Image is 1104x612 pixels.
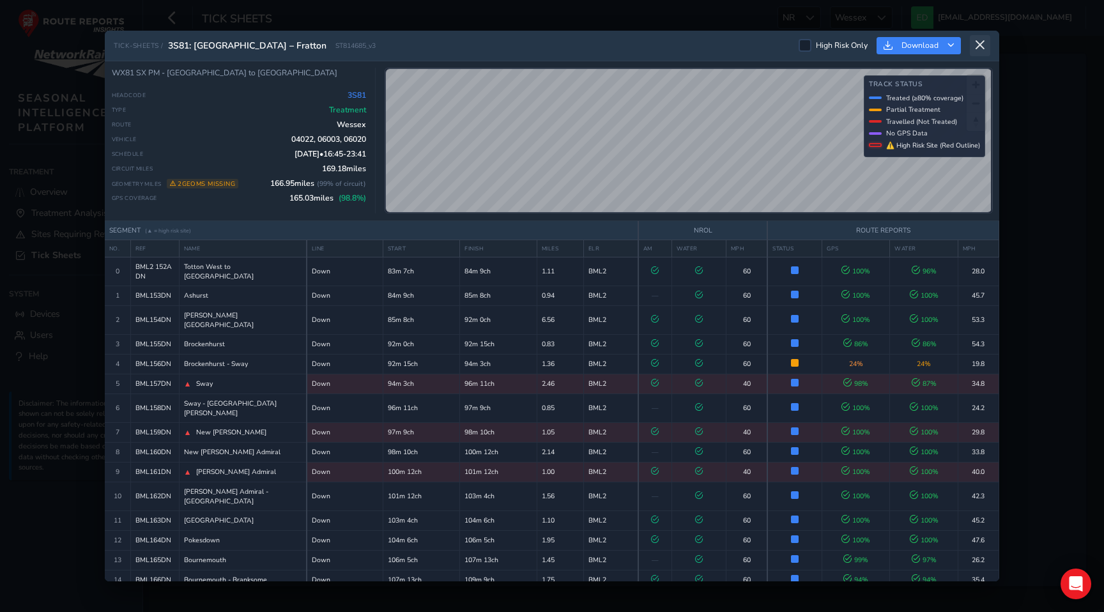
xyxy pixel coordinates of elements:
span: 100 % [910,427,939,437]
span: Brockenhurst - Sway [184,359,248,369]
th: AM [638,240,671,257]
span: Bournemouth [184,555,226,565]
td: 1.00 [537,462,583,482]
td: Down [307,442,383,462]
td: 100m 12ch [460,442,537,462]
td: 100m 12ch [383,462,460,482]
span: 100 % [841,315,870,325]
td: Down [307,334,383,354]
span: Sway - [GEOGRAPHIC_DATA][PERSON_NAME] [184,399,302,418]
td: 60 [726,482,767,510]
td: 1.95 [537,530,583,550]
span: 24 % [917,359,931,369]
td: 60 [726,354,767,374]
td: BML2 152A DN [130,257,179,286]
td: BML155DN [130,334,179,354]
td: 101m 12ch [460,462,537,482]
td: 1.11 [537,257,583,286]
th: ELR [583,240,638,257]
td: 107m 13ch [460,550,537,570]
td: 33.8 [958,442,999,462]
td: 92m 15ch [460,334,537,354]
span: ⚠ High Risk Site (Red Outline) [886,141,980,150]
td: 85m 8ch [383,305,460,334]
td: 2.46 [537,374,583,394]
td: 103m 4ch [460,482,537,510]
span: Geometry Miles [112,179,239,188]
th: SEGMENT [105,221,638,240]
span: ( 99 % of circuit) [317,179,366,188]
span: 165.03 miles [289,193,366,203]
td: 60 [726,334,767,354]
td: 60 [726,394,767,422]
td: 54.3 [958,334,999,354]
td: BML153DN [130,286,179,305]
span: Travelled (Not Treated) [886,117,957,126]
td: 97m 9ch [460,394,537,422]
span: Treatment [329,105,366,115]
span: ▲ [184,467,192,477]
td: BML164DN [130,530,179,550]
span: 100 % [841,447,870,457]
th: FINISH [460,240,537,257]
td: 97m 9ch [383,422,460,442]
td: BML154DN [130,305,179,334]
span: New [PERSON_NAME] Admiral [184,447,280,457]
th: WATER [890,240,958,257]
th: NROL [638,221,767,240]
td: Down [307,550,383,570]
td: 45.7 [958,286,999,305]
td: BML157DN [130,374,179,394]
td: 40 [726,422,767,442]
td: BML2 [583,374,638,394]
div: WX81 SX PM - [GEOGRAPHIC_DATA] to [GEOGRAPHIC_DATA] [112,68,367,79]
span: 100 % [910,315,939,325]
td: BML2 [583,354,638,374]
td: BML158DN [130,394,179,422]
span: 3S81 [348,90,366,100]
td: BML161DN [130,462,179,482]
td: BML2 [583,394,638,422]
td: BML2 [583,550,638,570]
span: 100 % [910,491,939,501]
td: 96m 11ch [383,394,460,422]
td: 40 [726,462,767,482]
span: 24 % [849,359,863,369]
td: 26.2 [958,550,999,570]
span: 100 % [910,467,939,477]
span: 86 % [843,339,868,349]
td: 1.36 [537,354,583,374]
td: 106m 5ch [460,530,537,550]
span: ( 98.8 %) [339,193,366,203]
span: ▲ [184,379,192,389]
span: — [652,447,659,457]
td: BML2 [583,305,638,334]
th: MPH [726,240,767,257]
span: 96 % [912,266,937,276]
span: 100 % [910,291,939,300]
span: 169.18 miles [322,164,366,174]
td: 104m 6ch [383,530,460,550]
h4: Track Status [869,80,980,89]
span: 100 % [841,266,870,276]
td: 106m 5ch [383,550,460,570]
td: 98m 10ch [383,442,460,462]
td: 84m 9ch [383,286,460,305]
td: 1.10 [537,510,583,530]
span: 99 % [843,555,868,565]
td: Down [307,510,383,530]
td: BML2 [583,334,638,354]
td: 101m 12ch [383,482,460,510]
span: 100 % [841,516,870,525]
span: 100 % [841,535,870,545]
td: 60 [726,510,767,530]
td: 60 [726,530,767,550]
span: ▲ [184,427,192,438]
th: MILES [537,240,583,257]
td: Down [307,462,383,482]
td: Down [307,422,383,442]
th: ROUTE REPORTS [767,221,999,240]
td: 103m 4ch [383,510,460,530]
td: 28.0 [958,257,999,286]
th: STATUS [767,240,822,257]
